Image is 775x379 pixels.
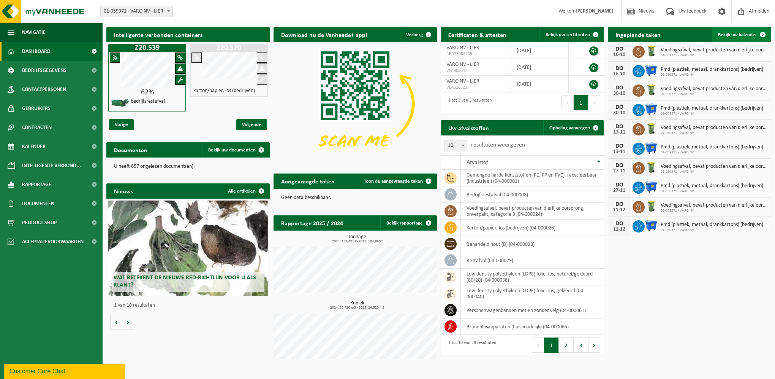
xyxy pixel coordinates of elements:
td: low density polyethyleen (LDPE) folie, los, naturel/gekleurd (80/20) (04-000038) [461,269,604,285]
h2: Intelligente verbonden containers [106,27,270,42]
img: WB-1100-HPE-BE-01 [645,103,658,116]
span: Product Shop [22,213,57,232]
span: Acceptatievoorwaarden [22,232,84,251]
span: 01-059371 - VARO NV [661,53,767,58]
button: Previous [561,95,574,110]
a: Bekijk uw kalender [712,27,770,42]
td: brandblusapparaten (huishoudelijk) (04-000065) [461,318,604,335]
a: Toon de aangevraagde taken [358,174,436,189]
button: 3 [574,338,588,353]
h3: Kubiek [277,301,437,310]
span: Rapportage [22,175,51,194]
div: DO [612,46,627,52]
span: Contracten [22,118,52,137]
span: Contactpersonen [22,80,66,99]
div: DO [612,85,627,91]
div: 13-11 [612,130,627,135]
span: Ophaling aanvragen [549,126,590,131]
span: Dashboard [22,42,51,61]
span: 01-059371 - VARO NV [661,111,763,116]
button: 1 [574,95,588,110]
a: Ophaling aanvragen [543,120,603,135]
span: Navigatie [22,23,46,42]
span: Vorige [109,119,134,130]
div: DO [612,221,627,227]
div: 27-11 [612,169,627,174]
span: VARO NV - LIER [446,62,479,67]
span: Pmd (plastiek, metaal, drankkartons) (bedrijven) [661,144,763,150]
button: Verberg [400,27,436,42]
span: VLA903647 [446,68,505,74]
td: gemengde harde kunststoffen (PE, PP en PVC), recycleerbaar (industrieel) (04-000001) [461,170,604,186]
div: DO [612,182,627,188]
a: Bekijk uw certificaten [539,27,603,42]
p: U heeft 657 ongelezen document(en). [114,164,262,169]
button: Next [588,95,600,110]
h2: Download nu de Vanheede+ app! [274,27,375,42]
span: 01-059371 - VARO NV - LIER [101,6,172,17]
h3: Tonnage [277,234,437,244]
div: DO [612,104,627,110]
span: Toon de aangevraagde taken [364,179,423,184]
div: 1 tot 10 van 28 resultaten [444,337,496,354]
img: WB-0140-HPE-GN-50 [645,45,658,57]
img: WB-0140-HPE-GN-50 [645,122,658,135]
span: VARO NV - LIER [446,78,479,84]
span: Voedingsafval, bevat producten van dierlijke oorsprong, onverpakt, categorie 3 [661,202,767,209]
td: voedingsafval, bevat producten van dierlijke oorsprong, onverpakt, categorie 3 (04-000024) [461,203,604,220]
span: Bekijk uw documenten [208,148,256,153]
span: Voedingsafval, bevat producten van dierlijke oorsprong, onverpakt, categorie 3 [661,164,767,170]
button: Previous [532,338,544,353]
span: 01-059371 - VARO NV [661,131,767,135]
img: WB-1100-HPE-BE-01 [645,64,658,77]
img: Download de VHEPlus App [274,42,437,165]
div: 11-12 [612,207,627,213]
span: Bedrijfsgegevens [22,61,66,80]
span: Pmd (plastiek, metaal, drankkartons) (bedrijven) [661,67,763,73]
div: 27-11 [612,188,627,193]
span: Verberg [406,32,423,37]
span: Bekijk uw kalender [718,32,757,37]
td: low density polyethyleen (LDPE) folie, los, gekleurd (04-000040) [461,285,604,302]
span: Documenten [22,194,54,213]
h2: Aangevraagde taken [274,174,342,188]
span: Bekijk uw certificaten [546,32,590,37]
div: DO [612,201,627,207]
img: WB-1100-HPE-BE-01 [645,180,658,193]
td: [DATE] [511,59,569,76]
span: VLA610321 [446,84,505,91]
span: RED25004705 [446,51,505,57]
span: Volgende [236,119,267,130]
button: Vorige [110,315,122,330]
span: 01-059371 - VARO NV [661,228,763,232]
div: 30-10 [612,110,627,116]
div: 30-10 [612,91,627,96]
td: behandeld hout (B) (04-000028) [461,236,604,252]
h4: bedrijfsrestafval [131,99,165,104]
span: Voedingsafval, bevat producten van dierlijke oorsprong, onverpakt, categorie 3 [661,86,767,92]
h2: Uw afvalstoffen [441,120,497,135]
h4: karton/papier, los (bedrijven) [193,88,255,94]
img: WB-0140-HPE-GN-50 [645,83,658,96]
span: 2024: 30,720 m3 - 2025: 24,520 m3 [277,306,437,310]
label: resultaten weergeven [471,142,525,148]
div: 13-11 [612,149,627,154]
td: personenwagenbanden met en zonder velg (04-000061) [461,302,604,318]
p: Geen data beschikbaar. [281,195,429,201]
h2: Ingeplande taken [608,27,668,42]
a: Bekijk rapportage [380,215,436,231]
img: HK-XZ-20-GN-01 [111,98,130,108]
span: 01-059371 - VARO NV [661,170,767,174]
span: Voedingsafval, bevat producten van dierlijke oorsprong, onverpakt, categorie 3 [661,125,767,131]
span: VARO NV - LIER [446,45,479,51]
span: Gebruikers [22,99,51,118]
div: 11-12 [612,227,627,232]
span: Pmd (plastiek, metaal, drankkartons) (bedrijven) [661,222,763,228]
span: 01-059371 - VARO NV - LIER [100,6,173,17]
td: [DATE] [511,42,569,59]
span: 01-059371 - VARO NV [661,92,767,97]
span: 2024: 153,471 t - 2025: 104,880 t [277,240,437,244]
img: WB-1100-HPE-BE-01 [645,219,658,232]
span: Afvalstof [467,159,488,166]
td: bedrijfsrestafval (04-000008) [461,186,604,203]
